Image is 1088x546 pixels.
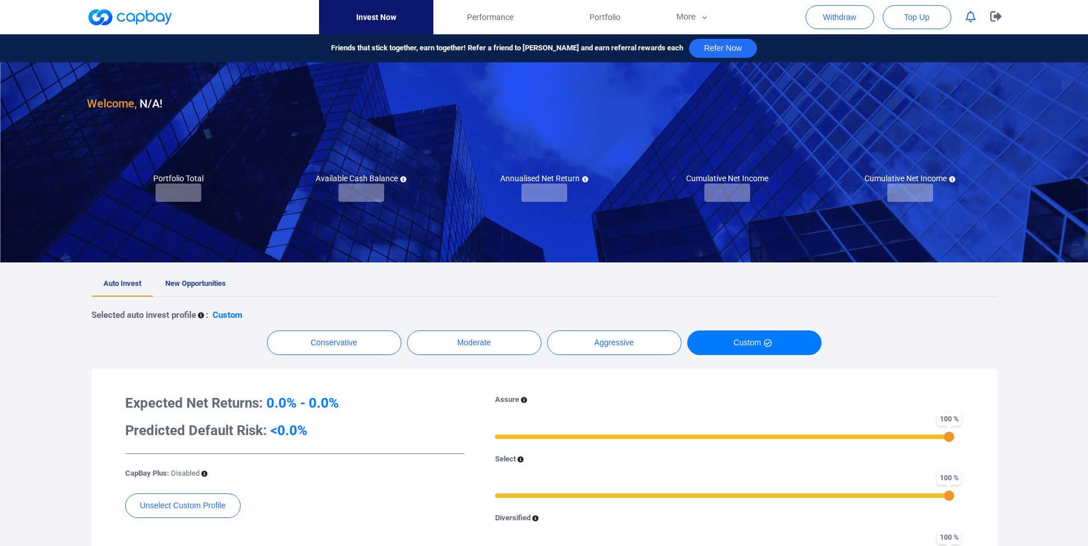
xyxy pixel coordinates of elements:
button: Conservative [267,330,401,355]
h3: Predicted Default Risk: [125,421,464,440]
button: Withdraw [806,5,874,29]
span: Auto Invest [103,279,141,288]
p: Select [495,453,516,465]
p: Diversified [495,512,531,524]
span: Friends that stick together, earn together! Refer a friend to [PERSON_NAME] and earn referral rew... [331,42,683,54]
p: Custom [213,308,242,322]
button: Moderate [407,330,541,355]
span: 100 % [937,471,961,485]
span: <0.0% [270,423,308,439]
button: Top Up [883,5,951,29]
h5: Cumulative Net Income [864,173,955,184]
h5: Available Cash Balance [316,173,406,184]
button: Unselect Custom Profile [125,493,241,518]
h3: N/A ! [87,94,162,113]
span: 100 % [937,412,961,426]
span: 100 % [937,530,961,544]
h5: Annualised Net Return [500,173,588,184]
span: Welcome, [87,97,137,110]
p: Assure [495,394,519,406]
p: : [206,308,208,322]
p: CapBay Plus: [125,468,200,480]
p: Selected auto invest profile [91,308,196,322]
button: Custom [687,330,822,355]
span: Performance [467,11,513,23]
h3: Expected Net Returns: [125,394,464,412]
h5: Portfolio Total [153,173,204,184]
button: Refer Now [689,39,756,58]
span: 0.0% - 0.0% [266,395,339,411]
span: New Opportunities [165,279,226,288]
button: Aggressive [547,330,682,355]
span: Disabled [171,469,200,477]
h5: Cumulative Net Income [686,173,768,184]
span: Portfolio [589,11,620,23]
span: Top Up [904,11,929,23]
